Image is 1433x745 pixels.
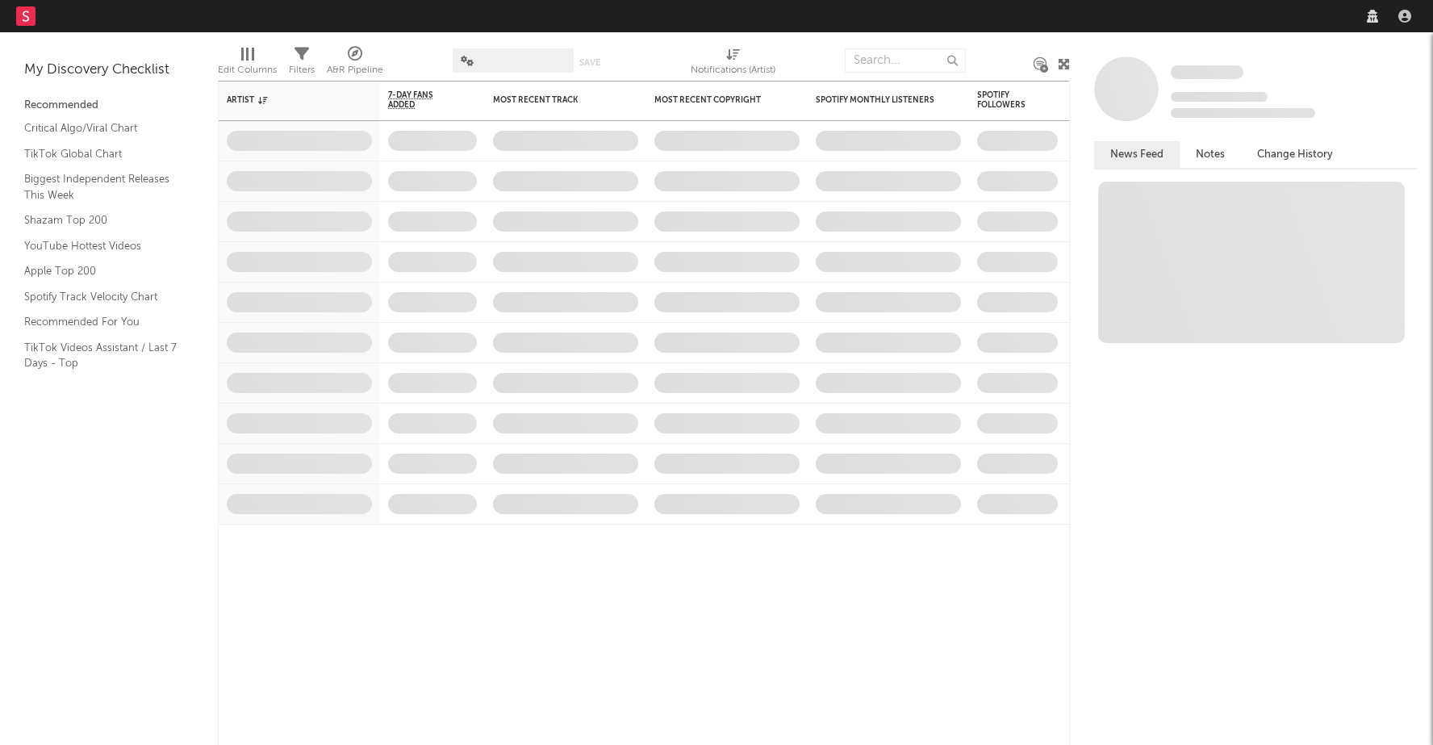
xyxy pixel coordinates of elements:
span: Tracking Since: [DATE] [1171,92,1268,102]
div: A&R Pipeline [327,40,383,87]
button: News Feed [1094,141,1180,168]
a: Some Artist [1171,65,1243,81]
span: 0 fans last week [1171,108,1315,118]
div: Artist [227,95,348,105]
div: Most Recent Copyright [654,95,775,105]
button: Notes [1180,141,1241,168]
button: Save [579,58,600,67]
div: Edit Columns [218,61,277,80]
div: Most Recent Track [493,95,614,105]
a: Apple Top 200 [24,262,178,280]
div: Filters [289,61,315,80]
div: Notifications (Artist) [691,40,775,87]
div: Recommended [24,96,194,115]
div: Edit Columns [218,40,277,87]
a: Spotify Track Velocity Chart [24,288,178,306]
div: Spotify Followers [977,90,1034,110]
div: Spotify Monthly Listeners [816,95,937,105]
a: TikTok Videos Assistant / Last 7 Days - Top [24,339,178,372]
span: Some Artist [1171,65,1243,79]
div: My Discovery Checklist [24,61,194,80]
a: TikTok Global Chart [24,145,178,163]
a: YouTube Hottest Videos [24,237,178,255]
a: Critical Algo/Viral Chart [24,119,178,137]
div: Filters [289,40,315,87]
input: Search... [845,48,966,73]
a: Recommended For You [24,313,178,331]
a: Shazam Top 200 [24,211,178,229]
div: A&R Pipeline [327,61,383,80]
button: Change History [1241,141,1349,168]
span: 7-Day Fans Added [388,90,453,110]
div: Notifications (Artist) [691,61,775,80]
a: Biggest Independent Releases This Week [24,170,178,203]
